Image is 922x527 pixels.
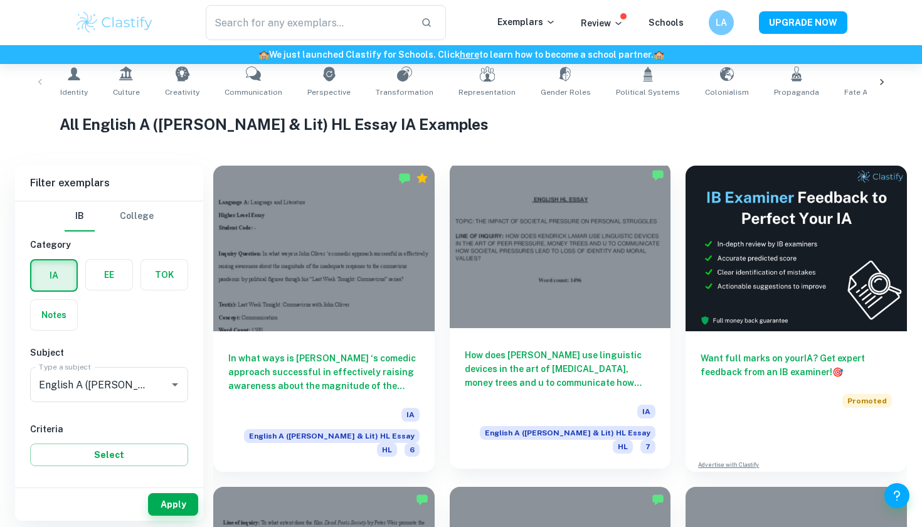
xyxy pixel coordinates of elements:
a: How does [PERSON_NAME] use linguistic devices in the art of [MEDICAL_DATA], money trees and u to ... [450,166,671,472]
button: College [120,201,154,232]
h6: Category [30,238,188,252]
span: Colonialism [705,87,749,98]
span: 🏫 [654,50,664,60]
button: Select [30,444,188,466]
p: Review [581,16,623,30]
h6: Criteria [30,422,188,436]
img: Marked [652,493,664,506]
p: Exemplars [497,15,556,29]
button: Notes [31,300,77,330]
a: Want full marks on yourIA? Get expert feedback from an IB examiner!PromotedAdvertise with Clastify [686,166,907,472]
img: Marked [398,172,411,184]
span: HL [613,440,633,454]
button: EE [86,260,132,290]
h6: Subject [30,346,188,359]
span: Gender Roles [541,87,591,98]
span: English A ([PERSON_NAME] & Lit) HL Essay [244,429,420,443]
span: Propaganda [774,87,819,98]
a: Advertise with Clastify [698,460,759,469]
h6: Want full marks on your IA ? Get expert feedback from an IB examiner! [701,351,892,379]
span: Promoted [842,394,892,408]
span: IA [401,408,420,422]
h6: How does [PERSON_NAME] use linguistic devices in the art of [MEDICAL_DATA], money trees and u to ... [465,348,656,390]
span: IA [637,405,655,418]
img: Thumbnail [686,166,907,331]
button: Apply [148,493,198,516]
button: TOK [141,260,188,290]
span: Representation [458,87,516,98]
span: Political Systems [616,87,680,98]
span: English A ([PERSON_NAME] & Lit) HL Essay [480,426,655,440]
span: 🎯 [832,367,843,377]
h6: LA [714,16,729,29]
span: HL [377,443,397,457]
h1: All English A ([PERSON_NAME] & Lit) HL Essay IA Examples [60,113,862,136]
a: In what ways is [PERSON_NAME] ‘s comedic approach successful in effectively raising awareness abo... [213,166,435,472]
button: LA [709,10,734,35]
a: Schools [649,18,684,28]
img: Marked [652,169,664,181]
button: IB [65,201,95,232]
span: Culture [113,87,140,98]
h6: Filter exemplars [15,166,203,201]
button: IA [31,260,77,290]
span: 6 [405,443,420,457]
input: Search for any exemplars... [206,5,411,40]
span: Fate and Destiny [844,87,906,98]
div: Premium [416,172,428,184]
button: Open [166,376,184,393]
h6: Grade [30,481,188,495]
span: Perspective [307,87,351,98]
h6: We just launched Clastify for Schools. Click to learn how to become a school partner. [3,48,919,61]
button: UPGRADE NOW [759,11,847,34]
button: Help and Feedback [884,483,909,508]
div: Filter type choice [65,201,154,232]
span: 7 [640,440,655,454]
span: Creativity [165,87,199,98]
img: Clastify logo [75,10,154,35]
span: 🏫 [258,50,269,60]
span: Transformation [376,87,433,98]
h6: In what ways is [PERSON_NAME] ‘s comedic approach successful in effectively raising awareness abo... [228,351,420,393]
span: Identity [60,87,88,98]
span: Communication [225,87,282,98]
a: here [460,50,479,60]
label: Type a subject [39,361,91,372]
img: Marked [416,493,428,506]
